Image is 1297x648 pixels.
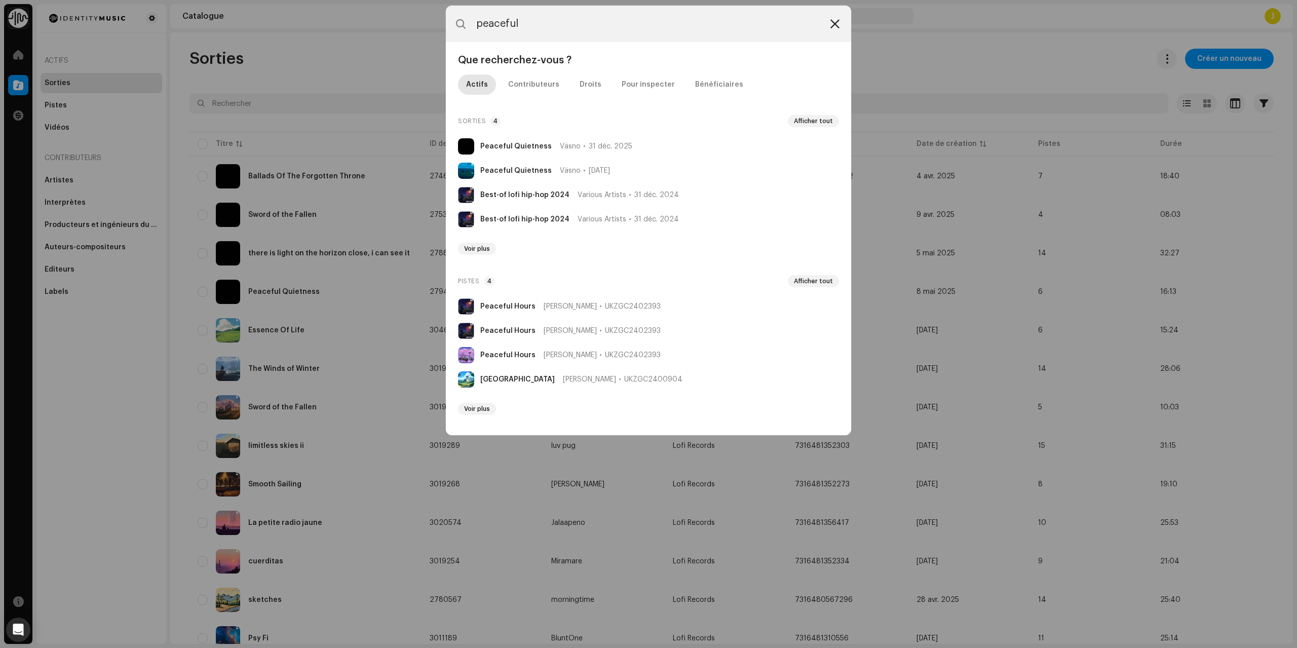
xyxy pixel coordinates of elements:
[480,375,555,384] strong: [GEOGRAPHIC_DATA]
[458,323,474,339] img: baf83bcf-9292-48f7-8fa1-4625c7d3d6a4
[458,298,474,315] img: 00b6c33b-7d73-4551-9429-7306e1cf629f
[580,74,601,95] div: Droits
[446,6,851,42] input: Rechercher
[458,187,474,203] img: baf83bcf-9292-48f7-8fa1-4625c7d3d6a4
[578,215,626,223] span: Various Artists
[480,351,536,359] strong: Peaceful Hours
[480,142,552,150] strong: Peaceful Quietness
[458,163,474,179] img: b738ae19-d569-4ae3-851e-f07785d44f72
[480,215,569,223] strong: Best-of lofi hip-hop 2024
[480,191,569,199] strong: Best-of lofi hip-hop 2024
[634,191,679,199] span: 31 déc. 2024
[458,347,474,363] img: 97a5e67c-0547-430a-9069-70dcba461681
[458,371,474,388] img: 3fefbf03-04fd-44ed-91cc-91cb1b151d92
[563,375,616,384] span: [PERSON_NAME]
[605,302,661,311] span: UKZGC2402393
[788,275,839,287] button: Afficher tout
[788,115,839,127] button: Afficher tout
[624,375,682,384] span: UKZGC2400904
[794,117,833,125] span: Afficher tout
[589,142,632,150] span: 31 déc. 2025
[490,117,501,126] p-badge: 4
[794,277,833,285] span: Afficher tout
[464,245,490,253] span: Voir plus
[480,302,536,311] strong: Peaceful Hours
[484,277,494,286] p-badge: 4
[6,618,30,642] div: Open Intercom Messenger
[634,215,679,223] span: 31 déc. 2024
[464,405,490,413] span: Voir plus
[458,211,474,227] img: 00b6c33b-7d73-4551-9429-7306e1cf629f
[458,115,486,127] span: Sorties
[480,167,552,175] strong: Peaceful Quietness
[622,74,675,95] div: Pour inspecter
[605,351,661,359] span: UKZGC2402393
[466,74,488,95] div: Actifs
[560,142,581,150] span: Väsno
[458,138,474,155] img: 527e3d8f-4e7f-4bdb-a111-c31c9cc34cda
[560,167,581,175] span: Väsno
[544,327,597,335] span: [PERSON_NAME]
[589,167,610,175] span: [DATE]
[578,191,626,199] span: Various Artists
[544,351,597,359] span: [PERSON_NAME]
[508,74,559,95] div: Contributeurs
[458,243,496,255] button: Voir plus
[605,327,661,335] span: UKZGC2402393
[454,54,843,66] div: Que recherchez-vous ?
[480,327,536,335] strong: Peaceful Hours
[695,74,743,95] div: Bénéficiaires
[458,275,480,287] span: Pistes
[458,403,496,415] button: Voir plus
[544,302,597,311] span: [PERSON_NAME]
